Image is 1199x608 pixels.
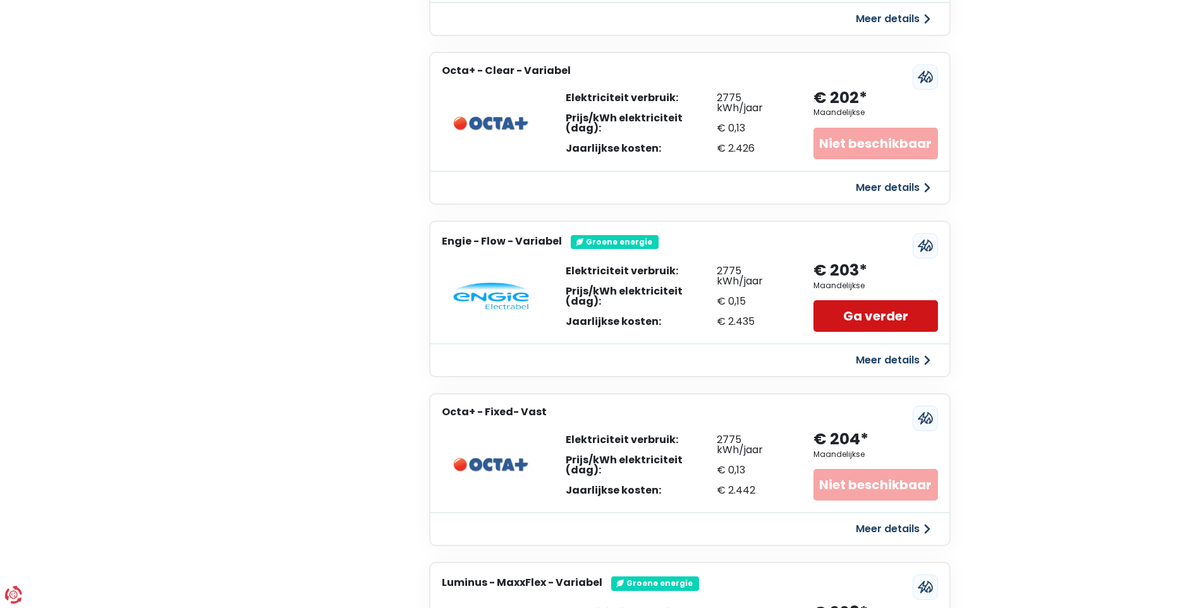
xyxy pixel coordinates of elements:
img: Octa [453,458,529,472]
div: € 0,15 [717,296,789,307]
img: Octa [453,116,529,131]
div: Prijs/kWh elektriciteit (dag): [566,113,717,133]
div: 2775 kWh/jaar [717,266,789,286]
h3: Octa+ - Fixed- Vast [442,406,547,418]
div: Maandelijkse [813,450,865,459]
div: Jaarlijkse kosten: [566,317,717,327]
a: Ga verder [813,300,937,332]
div: Maandelijkse [813,281,865,290]
div: € 202* [813,88,867,109]
div: € 203* [813,260,867,281]
div: Niet beschikbaar [813,469,937,501]
div: Maandelijkse [813,108,865,117]
img: Engie [453,283,529,310]
div: € 0,13 [717,123,789,133]
div: Elektriciteit verbruik: [566,93,717,103]
h3: Luminus - MaxxFlex - Variabel [442,576,602,588]
button: Meer details [848,176,938,199]
div: Prijs/kWh elektriciteit (dag): [566,455,717,475]
div: Groene energie [571,235,659,249]
div: € 0,13 [717,465,789,475]
div: Jaarlijkse kosten: [566,485,717,496]
div: € 2.426 [717,143,789,154]
div: Elektriciteit verbruik: [566,266,717,276]
div: Jaarlijkse kosten: [566,143,717,154]
div: € 2.435 [717,317,789,327]
div: € 204* [813,429,868,450]
h3: Octa+ - Clear - Variabel [442,64,571,76]
div: 2775 kWh/jaar [717,93,789,113]
div: Niet beschikbaar [813,128,937,159]
button: Meer details [848,8,938,30]
div: Prijs/kWh elektriciteit (dag): [566,286,717,307]
div: Elektriciteit verbruik: [566,435,717,445]
div: € 2.442 [717,485,789,496]
button: Meer details [848,349,938,372]
h3: Engie - Flow - Variabel [442,235,562,247]
div: 2775 kWh/jaar [717,435,789,455]
div: Groene energie [611,576,699,590]
button: Meer details [848,518,938,540]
